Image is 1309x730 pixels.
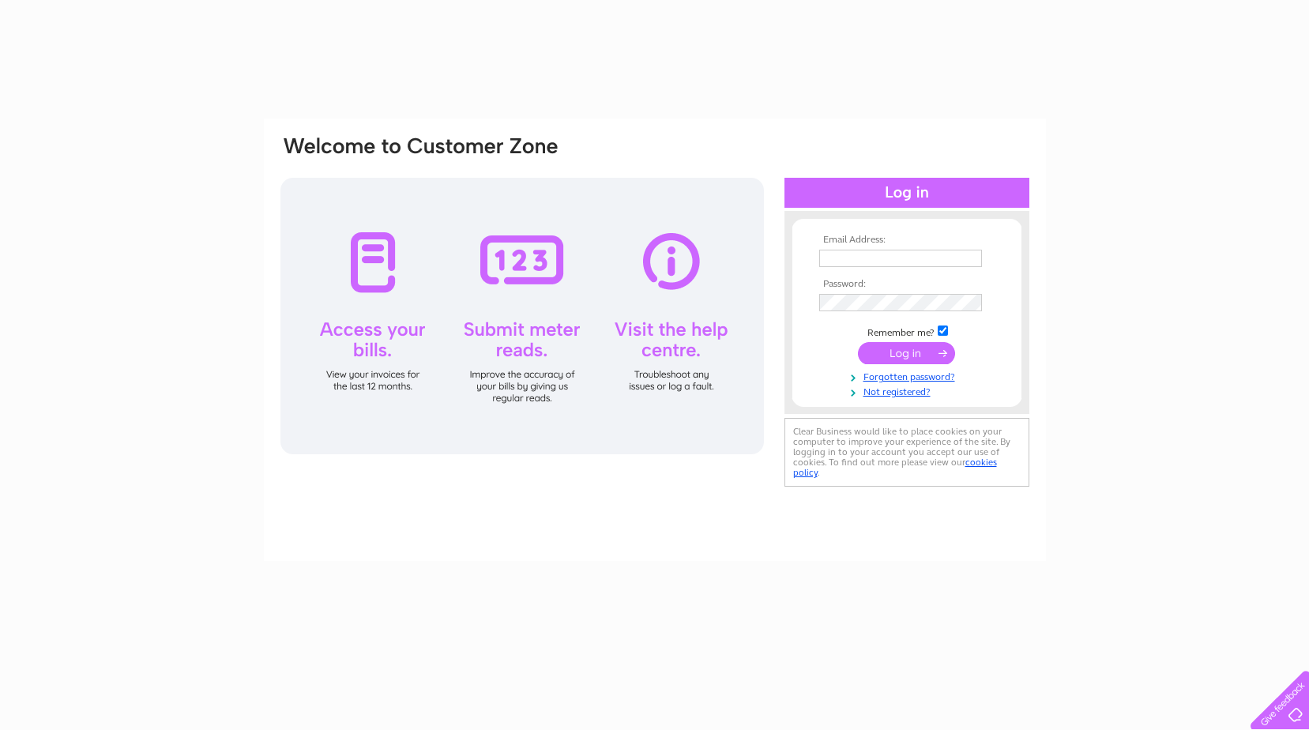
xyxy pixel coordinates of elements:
[793,457,997,478] a: cookies policy
[819,383,999,398] a: Not registered?
[858,342,955,364] input: Submit
[815,279,999,290] th: Password:
[815,323,999,339] td: Remember me?
[784,418,1029,487] div: Clear Business would like to place cookies on your computer to improve your experience of the sit...
[815,235,999,246] th: Email Address:
[819,368,999,383] a: Forgotten password?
